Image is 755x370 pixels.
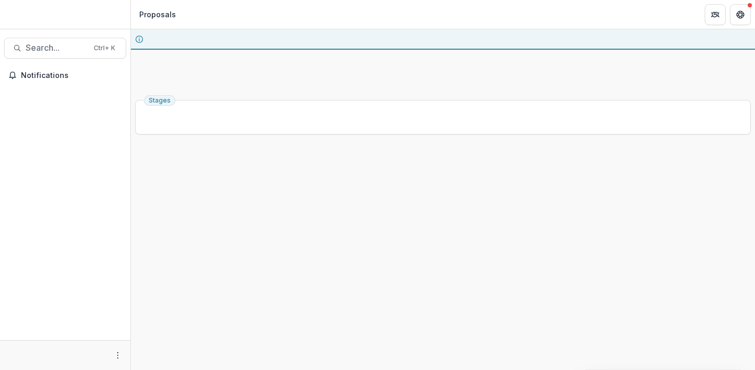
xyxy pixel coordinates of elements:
[730,4,751,25] button: Get Help
[112,349,124,362] button: More
[139,9,176,20] div: Proposals
[705,4,726,25] button: Partners
[4,67,126,84] button: Notifications
[26,43,87,53] span: Search...
[21,71,122,80] span: Notifications
[149,97,171,104] span: Stages
[4,38,126,59] button: Search...
[92,42,117,54] div: Ctrl + K
[135,7,180,22] nav: breadcrumb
